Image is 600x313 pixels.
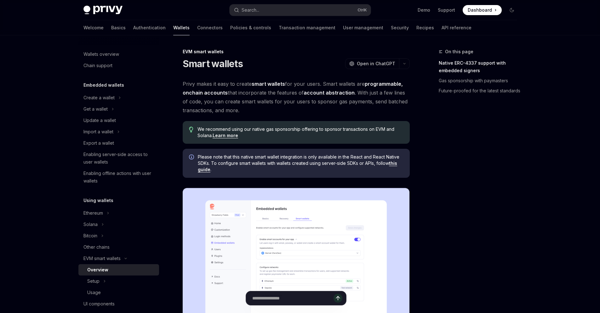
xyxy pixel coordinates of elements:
[78,115,159,126] a: Update a wallet
[189,154,195,161] svg: Info
[438,7,455,13] a: Support
[78,230,159,241] button: Toggle Bitcoin section
[343,20,383,35] a: User management
[87,277,100,285] div: Setup
[445,48,473,55] span: On this page
[78,207,159,219] button: Toggle Ethereum section
[78,137,159,149] a: Export a wallet
[83,243,110,251] div: Other chains
[83,81,124,89] h5: Embedded wallets
[83,94,115,101] div: Create a wallet
[304,90,355,96] a: account abstraction
[507,5,517,15] button: Toggle dark mode
[439,58,522,76] a: Native ERC-4337 support with embedded signers
[83,209,103,217] div: Ethereum
[198,154,403,173] span: Please note that this native smart wallet integration is only available in the React and React Na...
[83,232,97,240] div: Bitcoin
[345,58,399,69] button: Open in ChatGPT
[83,6,123,14] img: dark logo
[357,61,395,67] span: Open in ChatGPT
[418,7,430,13] a: Demo
[78,287,159,298] a: Usage
[83,105,108,113] div: Get a wallet
[83,197,113,204] h5: Using wallets
[78,149,159,168] a: Enabling server-side access to user wallets
[78,253,159,264] button: Toggle EVM smart wallets section
[111,20,126,35] a: Basics
[78,168,159,187] a: Enabling offline actions with user wallets
[252,81,285,87] strong: smart wallets
[83,255,121,262] div: EVM smart wallets
[183,79,410,115] span: Privy makes it easy to create for your users. Smart wallets are that incorporate the features of ...
[87,266,108,274] div: Overview
[78,92,159,103] button: Toggle Create a wallet section
[78,219,159,230] button: Toggle Solana section
[83,300,115,308] div: UI components
[83,117,116,124] div: Update a wallet
[78,264,159,275] a: Overview
[83,221,98,228] div: Solana
[78,60,159,71] a: Chain support
[78,275,159,287] button: Toggle Setup section
[78,103,159,115] button: Toggle Get a wallet section
[183,49,410,55] div: EVM smart wallets
[83,62,112,69] div: Chain support
[416,20,434,35] a: Recipes
[334,294,342,303] button: Send message
[252,291,334,305] input: Ask a question...
[213,133,238,138] a: Learn more
[463,5,502,15] a: Dashboard
[78,49,159,60] a: Wallets overview
[173,20,190,35] a: Wallets
[83,139,114,147] div: Export a wallet
[189,127,193,132] svg: Tip
[197,20,223,35] a: Connectors
[230,20,271,35] a: Policies & controls
[242,6,259,14] div: Search...
[279,20,335,35] a: Transaction management
[230,4,371,16] button: Open search
[83,128,113,136] div: Import a wallet
[357,8,367,13] span: Ctrl K
[83,50,119,58] div: Wallets overview
[442,20,471,35] a: API reference
[439,86,522,96] a: Future-proofed for the latest standards
[78,126,159,137] button: Toggle Import a wallet section
[83,170,155,185] div: Enabling offline actions with user wallets
[183,58,243,69] h1: Smart wallets
[391,20,409,35] a: Security
[133,20,166,35] a: Authentication
[87,289,101,296] div: Usage
[197,126,403,139] span: We recommend using our native gas sponsorship offering to sponsor transactions on EVM and Solana.
[439,76,522,86] a: Gas sponsorship with paymasters
[83,151,155,166] div: Enabling server-side access to user wallets
[83,20,104,35] a: Welcome
[78,241,159,253] a: Other chains
[78,298,159,310] a: UI components
[468,7,492,13] span: Dashboard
